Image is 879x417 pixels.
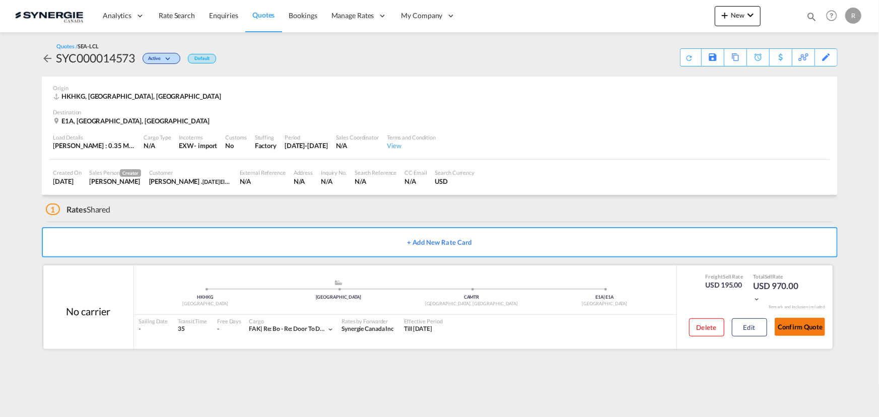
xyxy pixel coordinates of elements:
[188,54,216,63] div: Default
[103,11,131,21] span: Analytics
[732,318,767,336] button: Edit
[144,133,171,141] div: Cargo Type
[355,177,396,186] div: N/A
[90,169,141,177] div: Sales Person
[336,133,379,141] div: Sales Coordinator
[139,317,168,325] div: Sailing Date
[435,177,475,186] div: USD
[285,141,328,150] div: 14 Sep 2025
[225,133,246,141] div: Customs
[702,49,724,66] div: Save As Template
[342,325,394,333] div: Synergie Canada Inc
[765,273,773,280] span: Sell
[405,301,538,307] div: [GEOGRAPHIC_DATA], [GEOGRAPHIC_DATA]
[53,133,136,141] div: Load Details
[57,42,99,50] div: Quotes /SEA-LCL
[823,7,840,24] span: Help
[401,11,443,21] span: My Company
[761,304,833,310] div: Remark and Inclusion included
[715,6,761,26] button: icon-plus 400-fgNewicon-chevron-down
[42,227,838,257] button: + Add New Rate Card
[342,325,394,332] span: Synergie Canada Inc
[120,169,141,177] span: Creator
[336,141,379,150] div: N/A
[689,318,724,336] button: Delete
[252,11,275,19] span: Quotes
[355,169,396,176] div: Search Reference
[294,177,313,186] div: N/A
[404,169,427,176] div: CC Email
[135,50,183,66] div: Change Status Here
[753,280,803,304] div: USD 970.00
[179,141,194,150] div: EXW
[387,141,436,150] div: View
[53,92,224,101] div: HKHKG, Hong Kong, Europe
[595,294,605,300] span: E1A
[823,7,845,25] div: Help
[686,49,696,62] div: Quote PDF is not available at this time
[342,317,394,325] div: Rates by Forwarder
[149,169,232,176] div: Customer
[53,141,136,150] div: [PERSON_NAME] : 0.35 MT | Volumetric Wt : 0.60 CBM | Chargeable Wt : 0.60 W/M
[775,318,825,336] button: Confirm Quote
[405,294,538,301] div: CAMTR
[159,11,195,20] span: Rate Search
[202,177,247,185] span: [DATE] Electronics
[404,317,442,325] div: Effective Period
[46,203,60,215] span: 1
[845,8,861,24] div: R
[144,141,171,150] div: N/A
[753,273,803,280] div: Total Rate
[240,177,286,186] div: N/A
[53,169,82,176] div: Created On
[194,141,217,150] div: - import
[332,280,345,285] md-icon: assets/icons/custom/ship-fill.svg
[149,177,232,186] div: Oksana Kovalchuk .
[139,325,168,333] div: -
[260,325,262,332] span: |
[685,53,694,62] md-icon: icon-refresh
[78,43,99,49] span: SEA-LCL
[139,301,272,307] div: [GEOGRAPHIC_DATA]
[285,133,328,141] div: Period
[806,11,817,26] div: icon-magnify
[90,177,141,186] div: Rosa Ho
[272,294,405,301] div: [GEOGRAPHIC_DATA]
[294,169,313,176] div: Address
[321,177,347,186] div: N/A
[404,177,427,186] div: N/A
[249,325,263,332] span: FAK
[321,169,347,176] div: Inquiry No.
[66,204,87,214] span: Rates
[225,141,246,150] div: No
[53,84,826,92] div: Origin
[66,304,110,318] div: No carrier
[706,273,743,280] div: Freight Rate
[255,133,277,141] div: Stuffing
[178,317,207,325] div: Transit Time
[53,108,826,116] div: Destination
[179,133,218,141] div: Incoterms
[178,325,207,333] div: 35
[255,141,277,150] div: Factory Stuffing
[217,317,241,325] div: Free Days
[240,169,286,176] div: External Reference
[538,301,671,307] div: [GEOGRAPHIC_DATA]
[15,5,83,27] img: 1f56c880d42311ef80fc7dca854c8e59.png
[327,326,334,333] md-icon: icon-chevron-down
[435,169,475,176] div: Search Currency
[606,294,614,300] span: E1A
[53,177,82,186] div: 5 Sep 2025
[603,294,605,300] span: |
[139,294,272,301] div: HKHKG
[719,11,757,19] span: New
[163,56,175,62] md-icon: icon-chevron-down
[745,9,757,21] md-icon: icon-chevron-down
[249,325,327,333] div: re: bo - re: door to door -[GEOGRAPHIC_DATA] to dieppe nb e1a 9s5, [GEOGRAPHIC_DATA]/1 pallet -35...
[143,53,180,64] div: Change Status Here
[148,55,163,65] span: Active
[42,50,56,66] div: icon-arrow-left
[289,11,317,20] span: Bookings
[217,325,219,333] div: -
[46,204,111,215] div: Shared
